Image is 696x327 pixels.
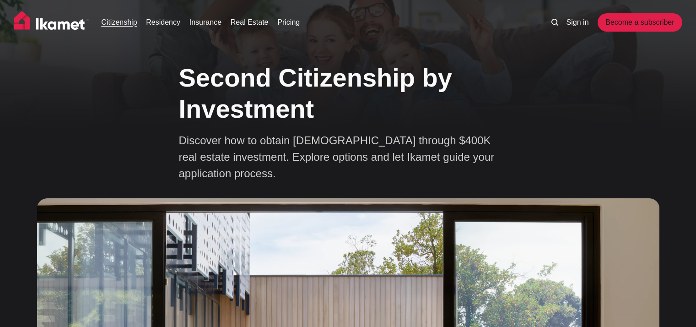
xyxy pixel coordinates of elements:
a: Become a subscriber [598,13,682,32]
a: Sign in [567,17,589,28]
img: Ikamet home [14,11,89,34]
h1: Second Citizenship by Investment [179,62,518,124]
p: Discover how to obtain [DEMOGRAPHIC_DATA] through $400K real estate investment. Explore options a... [179,132,499,182]
a: Real Estate [231,17,269,28]
a: Pricing [277,17,300,28]
a: Residency [146,17,180,28]
a: Citizenship [101,17,137,28]
a: Insurance [189,17,221,28]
